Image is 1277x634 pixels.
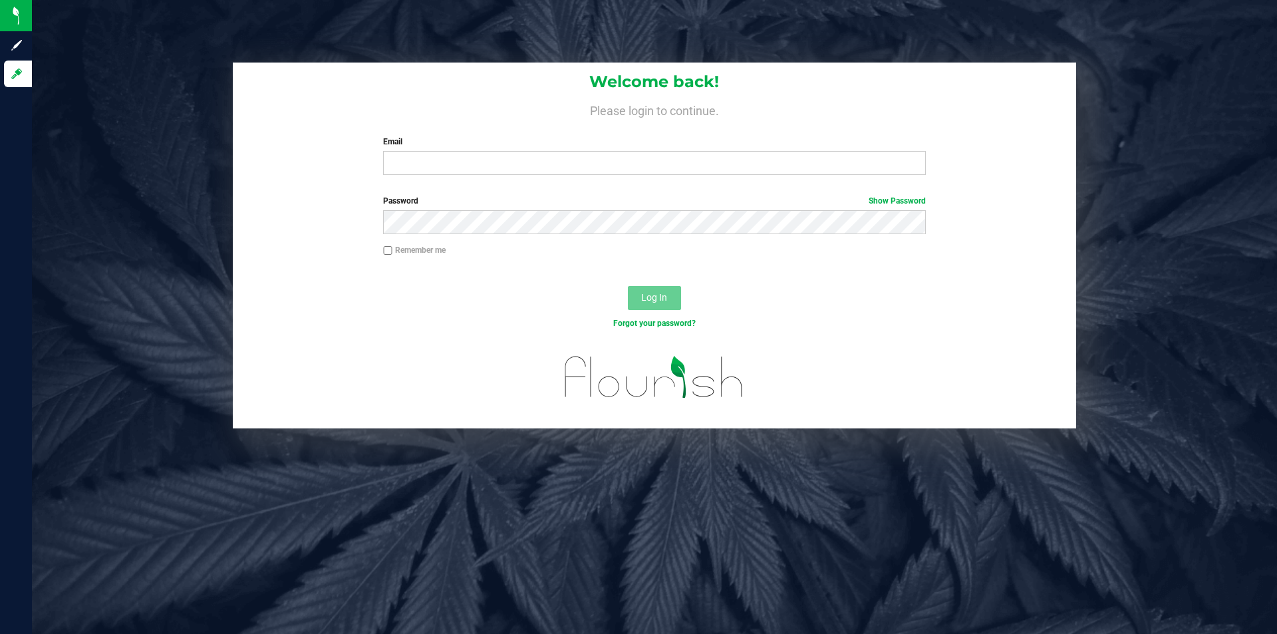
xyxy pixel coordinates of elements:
[383,136,925,148] label: Email
[613,319,696,328] a: Forgot your password?
[869,196,926,206] a: Show Password
[383,244,446,256] label: Remember me
[641,292,667,303] span: Log In
[233,101,1076,117] h4: Please login to continue.
[383,246,392,255] input: Remember me
[10,67,23,80] inline-svg: Log in
[628,286,681,310] button: Log In
[10,39,23,52] inline-svg: Sign up
[233,73,1076,90] h1: Welcome back!
[549,343,760,411] img: flourish_logo.svg
[383,196,418,206] span: Password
